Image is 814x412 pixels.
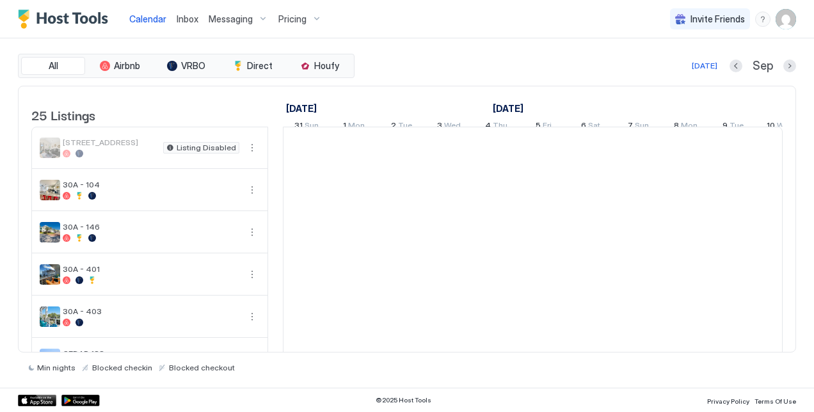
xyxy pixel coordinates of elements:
[767,120,775,134] span: 10
[244,225,260,240] div: menu
[244,267,260,282] button: More options
[244,182,260,198] div: menu
[753,59,773,74] span: Sep
[578,118,603,136] a: September 6, 2025
[244,351,260,367] div: menu
[278,13,307,25] span: Pricing
[777,120,794,134] span: Wed
[63,180,239,189] span: 30A - 104
[40,264,60,285] div: listing image
[588,120,600,134] span: Sat
[37,363,76,372] span: Min nights
[31,105,95,124] span: 25 Listings
[628,120,633,134] span: 7
[707,397,749,405] span: Privacy Policy
[398,120,412,134] span: Tue
[63,264,239,274] span: 30A - 401
[690,13,745,25] span: Invite Friends
[177,12,198,26] a: Inbox
[244,351,260,367] button: More options
[730,120,744,134] span: Tue
[18,10,114,29] a: Host Tools Logo
[343,120,346,134] span: 1
[763,118,797,136] a: September 10, 2025
[692,60,717,72] div: [DATE]
[754,397,796,405] span: Terms Of Use
[63,222,239,232] span: 30A - 146
[581,120,586,134] span: 6
[169,363,235,372] span: Blocked checkout
[348,120,365,134] span: Mon
[40,180,60,200] div: listing image
[690,58,719,74] button: [DATE]
[305,120,319,134] span: Sun
[635,120,649,134] span: Sun
[730,59,742,72] button: Previous month
[376,396,431,404] span: © 2025 Host Tools
[61,395,100,406] a: Google Play Store
[543,120,552,134] span: Fri
[209,13,253,25] span: Messaging
[391,120,396,134] span: 2
[283,99,320,118] a: August 31, 2025
[340,118,368,136] a: September 1, 2025
[63,306,239,316] span: 30A - 403
[536,120,541,134] span: 5
[244,140,260,155] div: menu
[493,120,507,134] span: Thu
[181,60,205,72] span: VRBO
[490,99,527,118] a: September 1, 2025
[63,349,239,358] span: CEDAR 133
[129,13,166,24] span: Calendar
[129,12,166,26] a: Calendar
[88,57,152,75] button: Airbnb
[532,118,555,136] a: September 5, 2025
[40,222,60,242] div: listing image
[625,118,652,136] a: September 7, 2025
[92,363,152,372] span: Blocked checkin
[754,393,796,407] a: Terms Of Use
[681,120,698,134] span: Mon
[40,306,60,327] div: listing image
[244,182,260,198] button: More options
[49,60,58,72] span: All
[434,118,464,136] a: September 3, 2025
[755,12,770,27] div: menu
[18,395,56,406] a: App Store
[707,393,749,407] a: Privacy Policy
[671,118,701,136] a: September 8, 2025
[244,309,260,324] div: menu
[388,118,415,136] a: September 2, 2025
[40,138,60,158] div: listing image
[719,118,747,136] a: September 9, 2025
[294,120,303,134] span: 31
[244,140,260,155] button: More options
[485,120,491,134] span: 4
[154,57,218,75] button: VRBO
[244,225,260,240] button: More options
[291,118,322,136] a: August 31, 2025
[482,118,511,136] a: September 4, 2025
[674,120,679,134] span: 8
[221,57,285,75] button: Direct
[314,60,339,72] span: Houfy
[444,120,461,134] span: Wed
[287,57,351,75] button: Houfy
[247,60,273,72] span: Direct
[18,54,355,78] div: tab-group
[21,57,85,75] button: All
[776,9,796,29] div: User profile
[40,349,60,369] div: listing image
[244,309,260,324] button: More options
[722,120,728,134] span: 9
[437,120,442,134] span: 3
[177,13,198,24] span: Inbox
[244,267,260,282] div: menu
[783,59,796,72] button: Next month
[63,138,158,147] span: [STREET_ADDRESS]
[114,60,140,72] span: Airbnb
